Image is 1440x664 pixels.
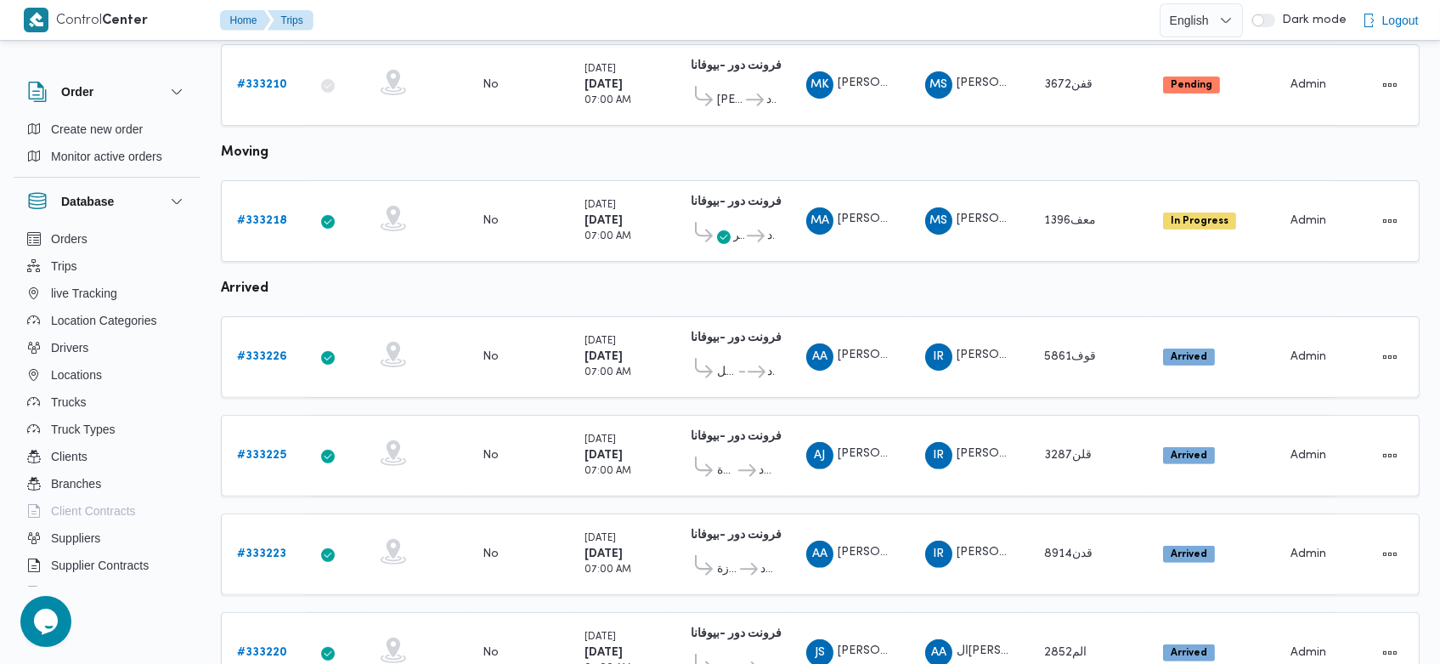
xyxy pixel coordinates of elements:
[1044,647,1087,658] span: الم2852
[483,448,499,463] div: No
[925,71,952,99] div: Muhammad Slah Abadalltaif Alshrif
[1163,447,1215,464] span: Arrived
[1044,548,1093,559] span: قدن8914
[1275,14,1347,27] span: Dark mode
[1376,442,1403,469] button: Actions
[20,253,194,280] button: Trips
[51,528,100,548] span: Suppliers
[1163,349,1215,366] span: Arrived
[61,191,114,212] h3: Database
[584,351,623,362] b: [DATE]
[584,96,631,105] small: 07:00 AM
[806,343,833,371] div: Abadallah Abadalsamaia Ahmad Biomai Najada
[221,282,268,295] b: arrived
[1290,351,1326,362] span: Admin
[20,389,194,416] button: Trucks
[51,392,86,412] span: Trucks
[237,643,287,663] a: #333220
[584,450,623,461] b: [DATE]
[1382,10,1419,31] span: Logout
[237,215,287,226] b: # 333218
[268,10,313,31] button: Trips
[20,416,194,443] button: Truck Types
[51,146,162,167] span: Monitor active orders
[20,116,194,143] button: Create new order
[717,90,743,111] span: [PERSON_NAME]
[584,201,616,210] small: [DATE]
[1290,548,1326,559] span: Admin
[221,146,268,159] b: moving
[691,332,782,343] b: فرونت دور -بيوفانا
[483,77,499,93] div: No
[691,530,782,541] b: فرونت دور -بيوفانا
[584,565,631,575] small: 07:00 AM
[1044,450,1092,461] span: قلن3287
[810,207,829,235] span: MA
[14,225,200,593] div: Database
[838,350,964,361] span: [PERSON_NAME] نجدى
[933,442,944,469] span: IR
[51,474,101,494] span: Branches
[61,82,93,102] h3: Order
[51,283,117,304] span: live Tracking
[483,547,499,562] div: No
[925,541,952,568] div: Ibrahem Rmdhan Ibrahem Athman AbobIsha
[483,349,499,365] div: No
[237,548,286,559] b: # 333223
[1171,451,1207,461] b: Arrived
[929,71,947,99] span: MS
[925,343,952,371] div: Ibrahem Rmdhan Ibrahem Athman AbobIsha
[584,215,623,226] b: [DATE]
[1044,351,1096,362] span: قوف5861
[237,450,286,461] b: # 333225
[1376,207,1403,235] button: Actions
[1171,549,1207,559] b: Arrived
[20,443,194,470] button: Clients
[51,119,143,139] span: Create new order
[17,596,71,647] iframe: chat widget
[1163,546,1215,563] span: Arrived
[237,211,287,231] a: #333218
[717,559,737,580] span: قسم العجوزة
[957,350,1191,361] span: [PERSON_NAME][DATE] [PERSON_NAME]
[51,555,149,576] span: Supplier Contracts
[237,79,287,90] b: # 333210
[838,78,1035,89] span: [PERSON_NAME] [PERSON_NAME]
[584,534,616,543] small: [DATE]
[584,232,631,241] small: 07:00 AM
[584,368,631,377] small: 07:00 AM
[20,225,194,253] button: Orders
[806,71,833,99] div: Mahmood Kamal Abadalghni Mahmood Ibrahem
[237,351,287,362] b: # 333226
[957,548,1191,559] span: [PERSON_NAME][DATE] [PERSON_NAME]
[584,467,631,476] small: 07:00 AM
[1171,352,1207,362] b: Arrived
[691,628,782,639] b: فرونت دور -بيوفانا
[20,525,194,552] button: Suppliers
[957,646,1065,657] span: ال[PERSON_NAME]
[20,497,194,525] button: Client Contracts
[51,310,157,331] span: Location Categories
[584,435,616,445] small: [DATE]
[806,207,833,235] div: Muhammad Aid Abwalalaa Jad
[1355,3,1426,37] button: Logout
[957,214,1053,225] span: [PERSON_NAME]
[1290,647,1326,658] span: Admin
[929,207,947,235] span: MS
[1044,79,1093,90] span: قفن3672
[691,196,782,207] b: فرونت دور -بيوفانا
[20,470,194,497] button: Branches
[20,361,194,389] button: Locations
[838,548,935,559] span: [PERSON_NAME]
[20,307,194,334] button: Location Categories
[1376,541,1403,568] button: Actions
[220,10,271,31] button: Home
[1171,80,1212,90] b: Pending
[760,559,775,580] span: فرونت دور مسطرد
[51,419,115,440] span: Truck Types
[717,461,736,481] span: قسم الجيزة
[51,582,93,603] span: Devices
[51,446,88,467] span: Clients
[237,446,286,466] a: #333225
[20,334,194,361] button: Drivers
